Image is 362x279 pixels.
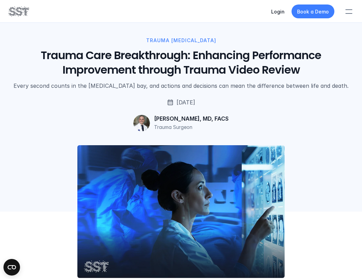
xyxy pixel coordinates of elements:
p: Book a Demo [297,8,329,15]
p: [PERSON_NAME], MD, FACS [154,115,229,122]
p: Trauma Surgeon [154,123,192,131]
img: SST logo [8,6,29,17]
img: Surgeon looking at a screen [77,145,285,278]
p: [DATE] [177,98,195,106]
a: Login [271,9,285,15]
p: Every second counts in the [MEDICAL_DATA] bay, and actions and decisions can mean the difference ... [8,82,354,90]
a: Book a Demo [292,4,334,18]
h1: Trauma Care Breakthrough: Enhancing Performance Improvement through Trauma Video Review [8,48,354,77]
img: Ryan P. Dumas, MD headshot [133,115,150,131]
button: Open CMP widget [3,259,20,276]
p: TRAUMA [MEDICAL_DATA] [146,37,216,44]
